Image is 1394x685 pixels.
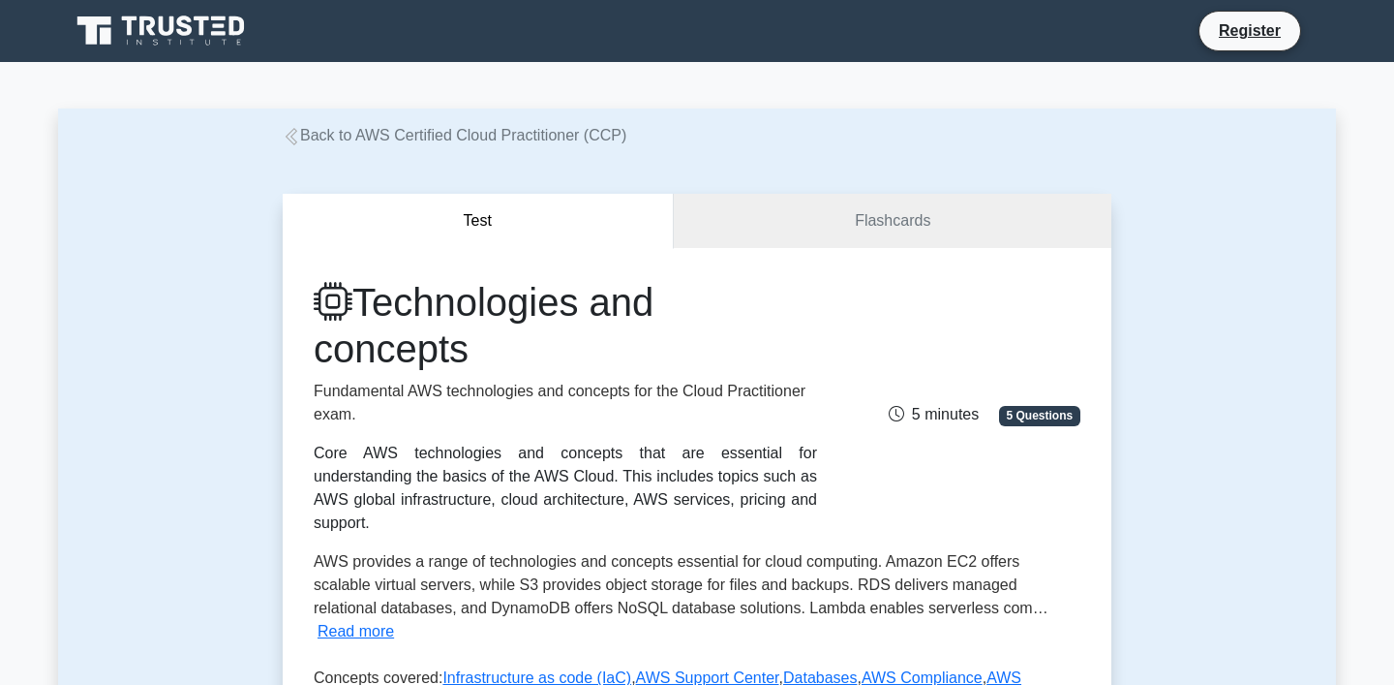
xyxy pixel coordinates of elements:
[889,406,979,422] span: 5 minutes
[1207,18,1292,43] a: Register
[999,406,1080,425] span: 5 Questions
[314,279,817,372] h1: Technologies and concepts
[314,442,817,535] div: Core AWS technologies and concepts that are essential for understanding the basics of the AWS Clo...
[283,194,674,249] button: Test
[314,380,817,426] p: Fundamental AWS technologies and concepts for the Cloud Practitioner exam.
[283,127,626,143] a: Back to AWS Certified Cloud Practitioner (CCP)
[674,194,1111,249] a: Flashcards
[318,620,394,643] button: Read more
[314,553,1048,616] span: AWS provides a range of technologies and concepts essential for cloud computing. Amazon EC2 offer...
